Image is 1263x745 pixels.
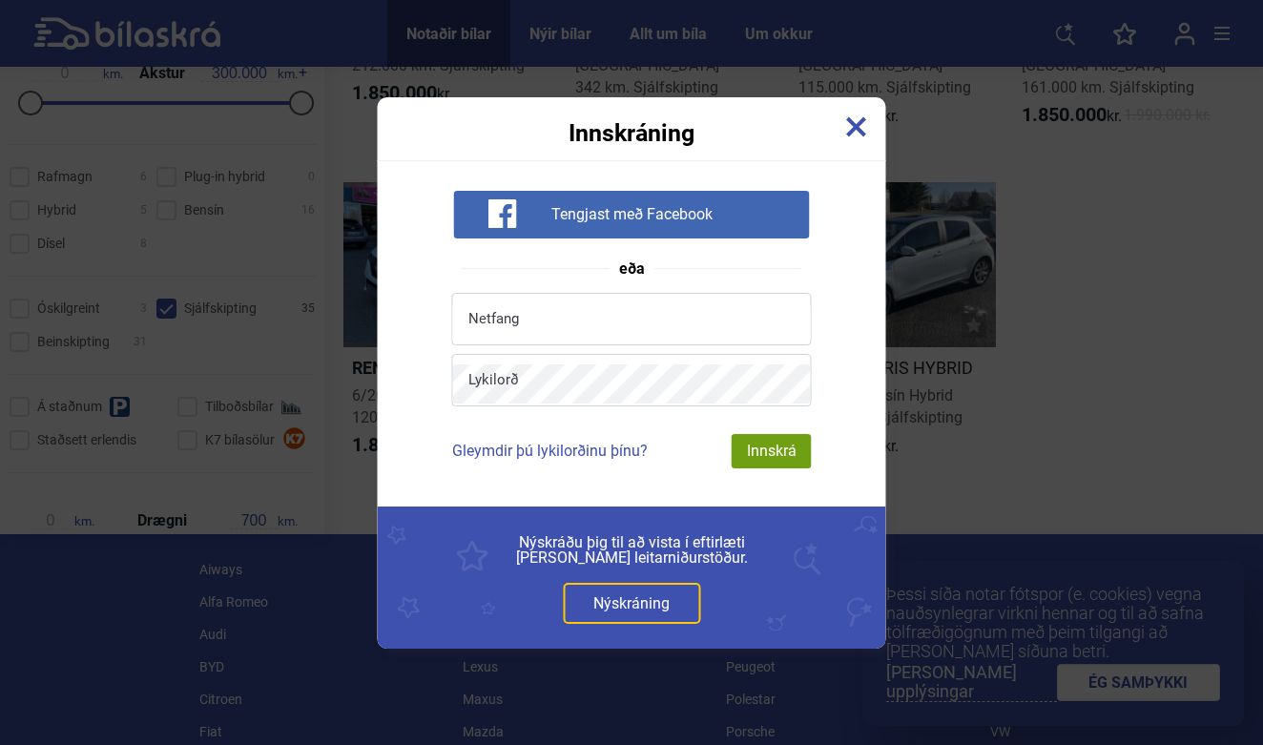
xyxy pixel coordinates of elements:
[846,116,867,137] img: close-x.svg
[563,583,700,624] a: Nýskráning
[610,261,654,277] span: eða
[452,442,648,460] a: Gleymdir þú lykilorðinu þínu?
[378,97,886,145] div: Innskráning
[487,199,516,228] img: facebook-white-icon.svg
[551,205,713,224] span: Tengjast með Facebook
[732,434,812,468] div: Innskrá
[453,204,809,222] a: Tengjast með Facebook
[421,535,843,566] span: Nýskráðu þig til að vista í eftirlæti [PERSON_NAME] leitarniðurstöður.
